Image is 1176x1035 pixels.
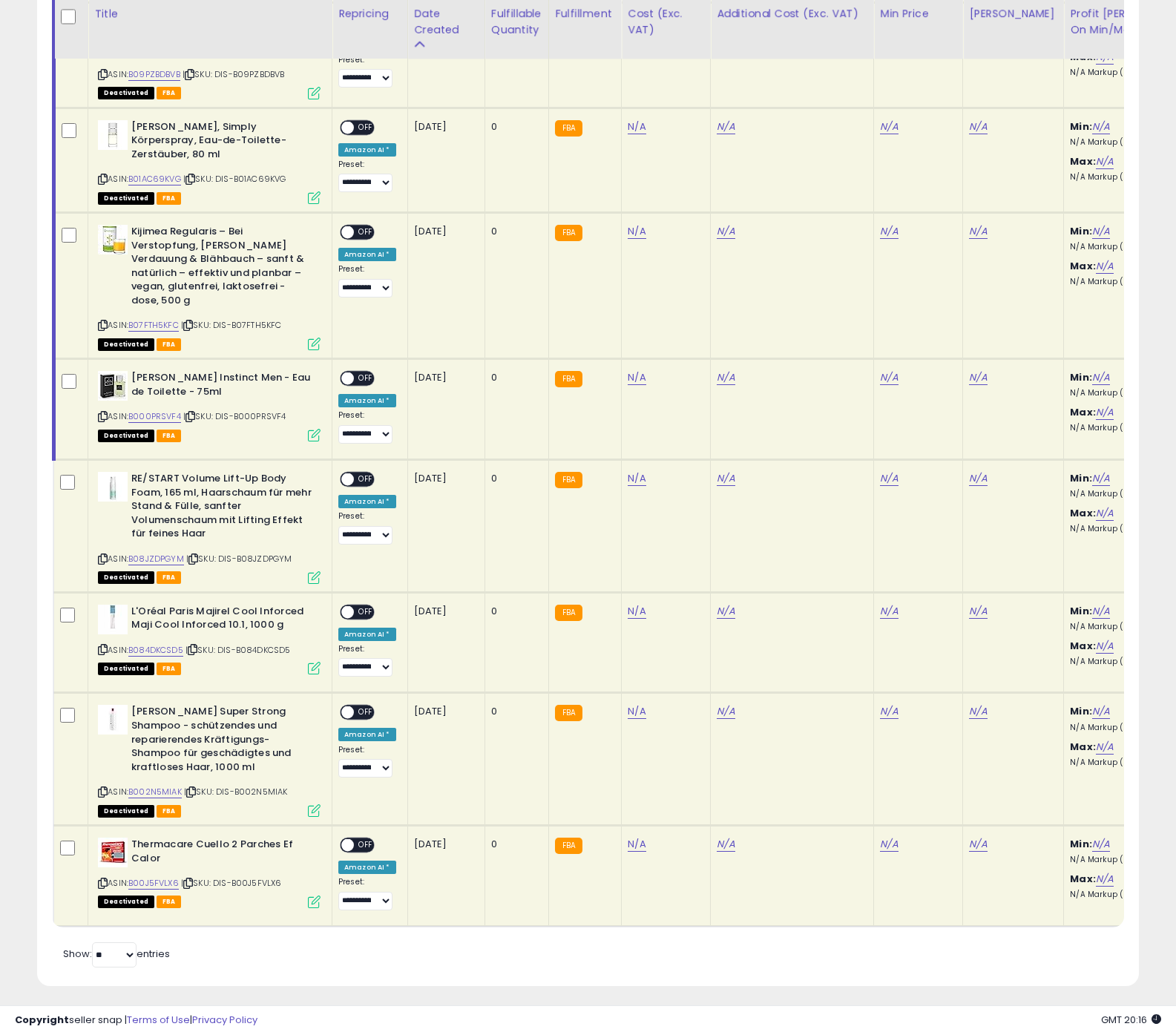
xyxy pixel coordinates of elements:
img: 51jpkwj6wXL._SL40_.jpg [98,838,128,867]
img: 31oEsM74eCL._SL40_.jpg [98,472,128,502]
a: N/A [717,604,735,619]
a: N/A [969,370,987,385]
a: Terms of Use [127,1013,190,1027]
a: B002N5MIAK [128,786,182,798]
img: 21cU0WtaiEL._SL40_.jpg [98,705,128,735]
small: FBA [555,605,582,621]
a: N/A [880,224,898,239]
div: 0 [491,371,537,384]
img: 31JXbesTCvL._SL40_.jpg [98,371,128,401]
div: Preset: [338,264,396,298]
span: All listings that are unavailable for purchase on Amazon for any reason other than out-of-stock [98,430,154,442]
div: [DATE] [414,120,473,134]
div: [DATE] [414,371,473,384]
b: Min: [1070,471,1092,485]
span: All listings that are unavailable for purchase on Amazon for any reason other than out-of-stock [98,192,154,205]
div: 0 [491,838,537,851]
div: 0 [491,705,537,718]
span: All listings that are unavailable for purchase on Amazon for any reason other than out-of-stock [98,338,154,351]
div: 0 [491,225,537,238]
span: All listings that are unavailable for purchase on Amazon for any reason other than out-of-stock [98,87,154,99]
span: OFF [354,839,378,852]
span: FBA [157,571,182,584]
div: Preset: [338,55,396,88]
a: N/A [880,119,898,134]
a: N/A [969,604,987,619]
b: Max: [1070,405,1096,419]
a: N/A [969,704,987,719]
div: [PERSON_NAME] [969,6,1057,22]
div: 0 [491,472,537,485]
div: Preset: [338,410,396,444]
div: ASIN: [98,371,321,440]
div: ASIN: [98,472,321,582]
b: [PERSON_NAME] Instinct Men - Eau de Toilette - 75ml [131,371,312,402]
b: Max: [1070,50,1096,64]
a: N/A [1096,639,1114,654]
a: N/A [1092,604,1110,619]
a: N/A [717,471,735,486]
div: Amazon AI * [338,143,396,157]
strong: Copyright [15,1013,69,1027]
b: Min: [1070,604,1092,618]
a: N/A [969,837,987,852]
a: N/A [880,704,898,719]
a: N/A [717,704,735,719]
span: Show: entries [63,947,170,961]
span: | SKU: DIS-B000PRSVF4 [183,410,286,422]
div: Min Price [880,6,956,22]
a: N/A [628,604,646,619]
div: Cost (Exc. VAT) [628,6,704,37]
span: OFF [354,473,378,486]
a: N/A [880,604,898,619]
b: L'Oréal Paris Majirel Cool Inforced Maji Cool Inforced 10.1, 1000 g [131,605,312,636]
div: [DATE] [414,705,473,718]
span: | SKU: DIS-B01AC69KVG [183,173,286,185]
a: N/A [1092,704,1110,719]
div: [DATE] [414,472,473,485]
a: N/A [1092,370,1110,385]
a: N/A [1096,259,1114,274]
b: RE/START Volume Lift-Up Body Foam, 165 ml, Haarschaum für mehr Stand & Fülle, sanfter Volumenscha... [131,472,312,545]
a: N/A [717,224,735,239]
div: ASIN: [98,120,321,203]
div: Preset: [338,745,396,778]
a: B01AC69KVG [128,173,181,185]
img: 414ug8A-xRL._SL40_.jpg [98,225,128,254]
div: Fulfillable Quantity [491,6,542,37]
span: All listings that are unavailable for purchase on Amazon for any reason other than out-of-stock [98,571,154,584]
b: Max: [1070,639,1096,653]
b: Max: [1070,872,1096,886]
div: ASIN: [98,838,321,907]
span: | SKU: DIS-B084DKCSD5 [185,644,291,656]
div: Amazon AI * [338,728,396,741]
div: Preset: [338,160,396,193]
b: Max: [1070,506,1096,520]
div: Amazon AI * [338,394,396,407]
a: Privacy Policy [192,1013,257,1027]
a: N/A [717,370,735,385]
span: OFF [354,605,378,618]
b: Max: [1070,154,1096,168]
b: [PERSON_NAME], Simply Körperspray, Eau-de-Toilette-Zerstäuber, 80 ml [131,120,312,165]
a: B00J5FVLX6 [128,877,179,890]
b: Min: [1070,119,1092,134]
span: FBA [157,87,182,99]
b: Min: [1070,224,1092,238]
a: N/A [969,224,987,239]
a: N/A [628,119,646,134]
a: N/A [628,471,646,486]
a: N/A [880,837,898,852]
div: seller snap | | [15,1013,257,1028]
b: [PERSON_NAME] Super Strong Shampoo - schützendes und reparierendes Kräftigungs-Shampoo für geschä... [131,705,312,778]
a: N/A [969,119,987,134]
a: N/A [1096,872,1114,887]
a: N/A [628,837,646,852]
div: [DATE] [414,225,473,238]
a: N/A [628,370,646,385]
a: N/A [1092,471,1110,486]
a: N/A [1092,837,1110,852]
b: Min: [1070,370,1092,384]
span: FBA [157,338,182,351]
a: N/A [1096,154,1114,169]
